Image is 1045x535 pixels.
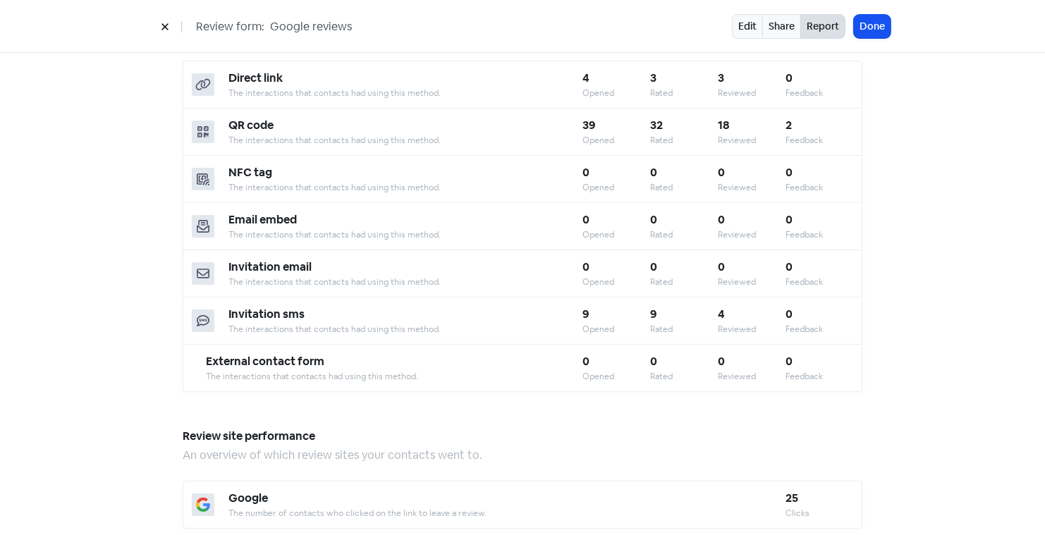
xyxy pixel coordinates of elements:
[650,212,657,227] b: 0
[228,307,305,321] b: Invitation sms
[786,323,853,336] div: Feedback
[228,228,582,241] div: The interactions that contacts had using this method.
[718,181,786,194] div: Reviewed
[228,276,582,288] div: The interactions that contacts had using this method.
[183,447,862,464] div: An overview of which review sites your contacts went to.
[786,165,793,180] b: 0
[228,323,582,336] div: The interactions that contacts had using this method.
[582,228,650,241] div: Opened
[196,498,210,512] img: google.png
[718,70,724,85] b: 3
[718,118,730,133] b: 18
[582,87,650,99] div: Opened
[650,276,718,288] div: Rated
[650,165,657,180] b: 0
[786,507,853,519] div: Clicks
[800,14,845,39] button: Report
[582,165,589,180] b: 0
[786,134,853,147] div: Feedback
[650,70,656,85] b: 3
[718,228,786,241] div: Reviewed
[650,259,657,274] b: 0
[582,276,650,288] div: Opened
[786,118,792,133] b: 2
[650,307,657,321] b: 9
[582,118,596,133] b: 39
[582,259,589,274] b: 0
[582,181,650,194] div: Opened
[650,228,718,241] div: Rated
[228,70,283,85] b: Direct link
[582,354,589,369] b: 0
[786,87,853,99] div: Feedback
[650,370,718,383] div: Rated
[228,87,582,99] div: The interactions that contacts had using this method.
[786,307,793,321] b: 0
[732,14,763,39] a: Edit
[228,259,312,274] b: Invitation email
[718,165,725,180] b: 0
[786,259,793,274] b: 0
[206,370,582,383] div: The interactions that contacts had using this method.
[786,212,793,227] b: 0
[650,118,663,133] b: 32
[582,134,650,147] div: Opened
[228,491,268,505] b: Google
[650,181,718,194] div: Rated
[582,323,650,336] div: Opened
[718,134,786,147] div: Reviewed
[786,70,793,85] b: 0
[786,370,853,383] div: Feedback
[228,507,786,519] div: The number of contacts who clicked on the link to leave a review.
[718,323,786,336] div: Reviewed
[786,491,798,505] b: 25
[196,18,264,35] span: Review form:
[582,70,589,85] b: 4
[786,354,793,369] b: 0
[718,354,725,369] b: 0
[854,15,891,38] button: Done
[786,181,853,194] div: Feedback
[206,354,324,369] b: External contact form
[650,354,657,369] b: 0
[228,212,297,227] b: Email embed
[582,370,650,383] div: Opened
[718,276,786,288] div: Reviewed
[582,212,589,227] b: 0
[183,426,862,447] h5: Review site performance
[718,370,786,383] div: Reviewed
[228,165,272,180] b: NFC tag
[718,307,725,321] b: 4
[718,87,786,99] div: Reviewed
[650,323,718,336] div: Rated
[718,259,725,274] b: 0
[718,212,725,227] b: 0
[582,307,589,321] b: 9
[228,181,582,194] div: The interactions that contacts had using this method.
[228,134,582,147] div: The interactions that contacts had using this method.
[786,228,853,241] div: Feedback
[650,87,718,99] div: Rated
[786,276,853,288] div: Feedback
[228,118,274,133] b: QR code
[762,14,801,39] a: Share
[650,134,718,147] div: Rated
